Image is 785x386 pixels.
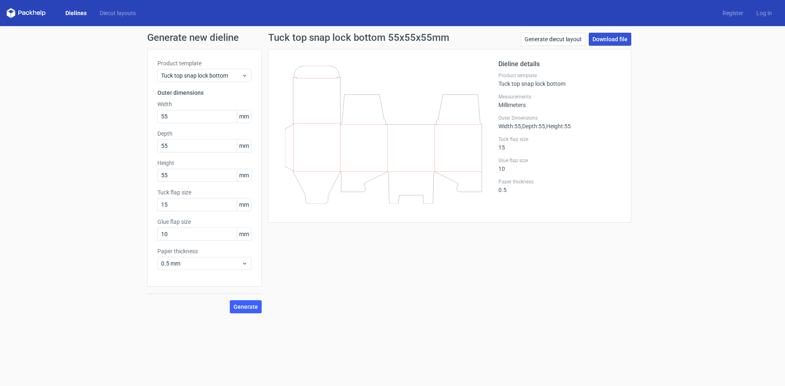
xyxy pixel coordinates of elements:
[237,228,251,240] span: mm
[59,9,93,17] a: Dielines
[498,123,521,129] span: Width : 55
[268,33,449,42] h1: Tuck top snap lock bottom 55x55x55mm
[498,94,621,108] div: Millimeters
[498,59,621,69] h2: Dieline details
[498,94,621,100] label: Measurements
[545,123,571,129] span: , Height : 55
[233,304,258,310] span: Generate
[498,72,621,87] div: Tuck top snap lock bottom
[157,100,251,108] label: Width
[147,33,638,42] h1: Generate new dieline
[157,188,251,196] label: Tuck flap size
[498,72,621,79] label: Product template
[716,9,750,17] a: Register
[157,89,251,97] h3: Outer dimensions
[157,59,251,67] label: Product template
[93,9,142,17] a: Diecut layouts
[161,71,242,80] span: Tuck top snap lock bottom
[230,300,262,313] button: Generate
[157,218,251,226] label: Glue flap size
[498,136,621,143] label: Tuck flap size
[237,140,251,152] span: mm
[498,136,621,151] div: 15
[750,9,778,17] a: Log in
[498,178,621,193] div: 0.5
[237,199,251,211] span: mm
[237,169,251,181] span: mm
[521,123,545,129] span: , Depth : 55
[498,115,621,121] label: Outer Dimensions
[157,129,251,138] label: Depth
[237,110,251,123] span: mm
[589,33,631,46] a: Download file
[161,259,242,268] span: 0.5 mm
[157,247,251,255] label: Paper thickness
[498,157,621,172] div: 10
[157,159,251,167] label: Height
[521,33,585,46] a: Generate diecut layout
[498,178,621,185] label: Paper thickness
[498,157,621,164] label: Glue flap size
